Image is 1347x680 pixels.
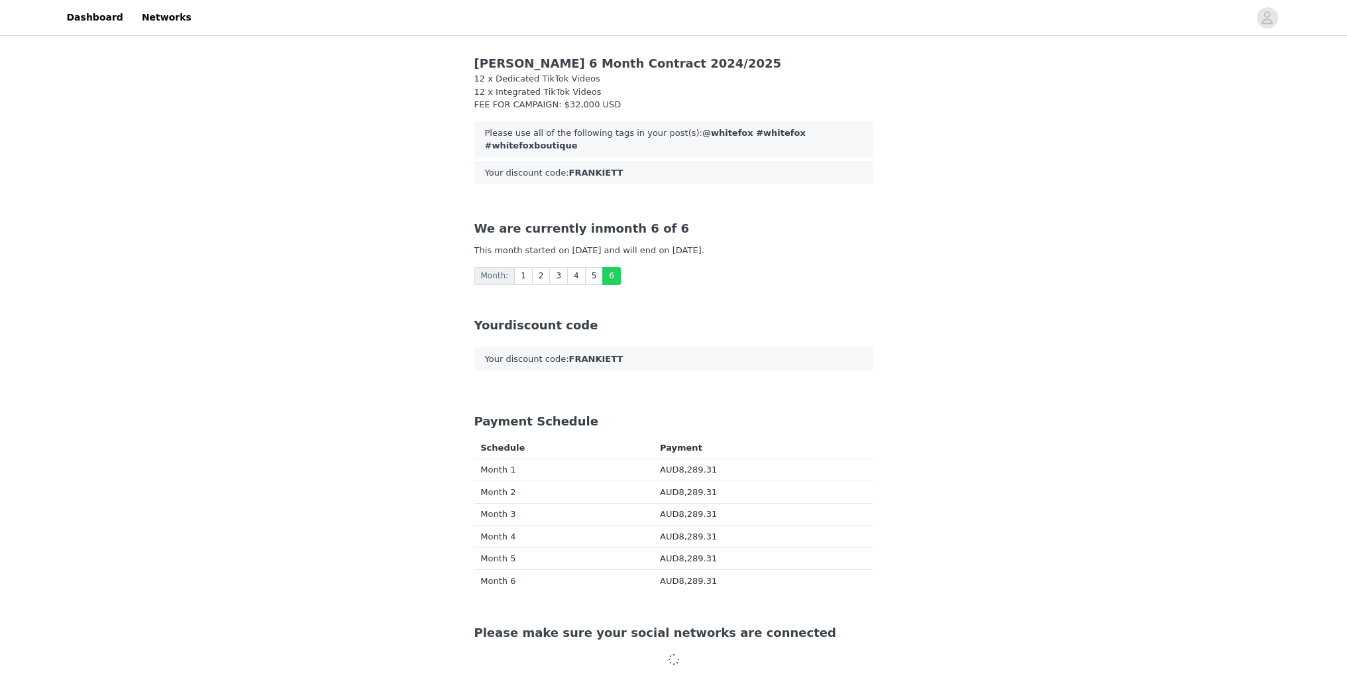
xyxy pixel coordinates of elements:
[514,267,533,285] a: 1
[653,437,873,459] th: Payment
[474,481,654,504] td: Month 2
[602,267,621,285] a: 6
[474,221,604,235] span: We are currently in
[59,3,131,32] a: Dashboard
[660,509,717,519] span: AUD8,289.31
[474,624,873,642] div: Please make sure your social networks are connected
[474,570,654,592] td: Month 6
[485,128,806,151] strong: @whitefox #whitefox #whitefoxboutique
[660,532,717,541] span: AUD8,289.31
[660,465,717,475] span: AUD8,289.31
[474,526,654,548] td: Month 4
[134,3,199,32] a: Networks
[532,267,551,285] a: 2
[474,316,873,334] div: Your
[474,437,654,459] th: Schedule
[549,267,568,285] a: 3
[474,72,873,111] div: 12 x Dedicated TikTok Videos 12 x Integrated TikTok Videos FEE FOR CAMPAIGN: $32,000 USD
[474,121,873,158] div: Please use all of the following tags in your post(s):
[585,267,604,285] a: 5
[474,161,873,185] div: Your discount code:
[569,168,623,178] strong: FRANKIETT
[474,503,654,526] td: Month 3
[660,576,717,586] span: AUD8,289.31
[567,267,586,285] a: 4
[474,56,782,70] span: [PERSON_NAME] 6 Month Contract 2024/2025
[660,553,717,563] span: AUD8,289.31
[474,347,873,371] div: Your discount code:
[474,221,690,235] span: month 6 of 6
[569,354,623,364] strong: FRANKIETT
[1261,7,1273,28] div: avatar
[504,318,598,332] span: discount code
[474,245,704,255] span: This month started on [DATE] and will end on [DATE].
[660,487,717,497] span: AUD8,289.31
[474,459,654,481] td: Month 1
[474,547,654,570] td: Month 5
[474,412,873,430] div: Payment Schedule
